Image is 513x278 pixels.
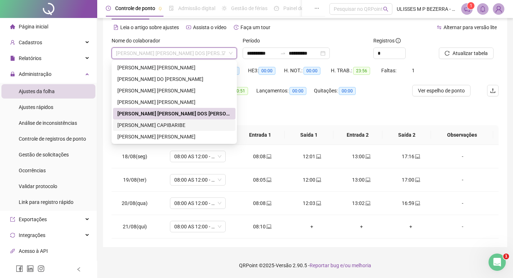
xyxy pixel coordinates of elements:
[174,221,221,232] span: 08:00 AS 12:00 - 13:00 AS 17:00
[480,6,486,12] span: bell
[331,67,381,75] div: H. TRAB.:
[470,3,472,8] span: 1
[113,131,235,142] div: VITOR DA SILVA ALMEIDA
[392,152,430,160] div: 17:16
[113,25,118,30] span: file-text
[266,154,271,159] span: laptop
[342,176,381,184] div: 13:00
[439,47,494,59] button: Atualizar tabela
[10,249,15,254] span: api
[256,87,314,95] div: Lançamentos:
[314,6,319,11] span: ellipsis
[248,67,284,75] div: HE 3:
[315,201,321,206] span: laptop
[437,25,442,30] span: swap
[19,183,57,189] span: Validar protocolo
[19,248,48,254] span: Acesso à API
[284,67,331,75] div: H. NOT.:
[392,176,430,184] div: 17:00
[19,168,46,173] span: Ocorrências
[293,152,331,160] div: 12:01
[382,125,431,145] th: Saída 2
[243,176,282,184] div: 08:05
[174,174,221,185] span: 08:00 AS 12:00 - 13:00 AS 17:00
[117,75,231,83] div: [PERSON_NAME] DO [PERSON_NAME]
[381,68,397,73] span: Faltas:
[280,50,286,56] span: swap-right
[418,87,465,95] span: Ver espelho de ponto
[493,4,504,14] img: 36651
[19,24,48,29] span: Página inicial
[444,24,497,30] span: Alternar para versão lite
[236,125,285,145] th: Entrada 1
[112,37,165,45] label: Nome do colaborador
[10,233,15,238] span: sync
[113,73,235,85] div: ANA PATRICIA SALDANHA DO NASCIMENTO
[117,133,231,141] div: [PERSON_NAME] [PERSON_NAME]
[453,49,488,57] span: Atualizar tabela
[97,253,513,278] footer: QRPoint © 2025 - 2.90.5 -
[117,64,231,72] div: [PERSON_NAME] [PERSON_NAME]
[113,62,235,73] div: ANA KELLY ANDRADE DA SILVA
[10,56,15,61] span: file
[243,199,282,207] div: 08:08
[174,151,221,162] span: 08:00 AS 12:00 - 13:00 AS 17:00
[280,50,286,56] span: to
[437,131,487,139] span: Observações
[117,121,231,129] div: [PERSON_NAME] CAPIBARIBE
[314,87,364,95] div: Quitações:
[222,6,227,11] span: sun
[117,98,231,106] div: [PERSON_NAME] [PERSON_NAME]
[431,125,493,145] th: Observações
[365,201,370,206] span: laptop
[414,177,420,182] span: laptop
[414,201,420,206] span: laptop
[10,72,15,77] span: lock
[19,104,53,110] span: Ajustes rápidos
[441,223,484,231] div: -
[310,263,371,268] span: Reportar bug e/ou melhoria
[285,125,334,145] th: Saída 1
[342,223,381,231] div: +
[464,6,470,12] span: notification
[293,199,331,207] div: 12:03
[489,254,506,271] iframe: Intercom live chat
[169,6,174,11] span: file-done
[116,48,233,59] span: JOAO VITOR FERREIRA DOS REIS OLIVEIRA
[106,6,111,11] span: clock-circle
[392,223,430,231] div: +
[174,198,221,209] span: 08:00 AS 12:00 - 13:00 AS 17:00
[27,265,34,272] span: linkedin
[19,55,41,61] span: Relatórios
[392,199,430,207] div: 16:59
[16,265,23,272] span: facebook
[19,88,55,94] span: Ajustes da folha
[441,199,484,207] div: -
[412,85,471,96] button: Ver espelho de ponto
[229,51,233,55] span: down
[120,24,179,30] span: Leia o artigo sobre ajustes
[117,110,231,118] div: [PERSON_NAME] [PERSON_NAME] DOS [PERSON_NAME] [PERSON_NAME]
[412,68,415,73] span: 1
[441,176,484,184] div: -
[123,224,147,229] span: 21/08(qui)
[19,217,47,222] span: Exportações
[10,24,15,29] span: home
[276,263,292,268] span: Versão
[19,232,45,238] span: Integrações
[396,38,401,43] span: info-circle
[339,87,356,95] span: 00:00
[373,37,401,45] span: Registros
[490,88,496,94] span: upload
[365,154,370,159] span: laptop
[258,67,275,75] span: 00:00
[243,223,282,231] div: 08:10
[115,5,155,11] span: Controle de ponto
[158,6,162,11] span: pushpin
[113,96,235,108] div: DAVY DA SILVA ALMEIDA
[342,152,381,160] div: 13:00
[19,40,42,45] span: Cadastros
[467,2,474,9] sup: 1
[333,125,382,145] th: Entrada 2
[274,6,279,11] span: dashboard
